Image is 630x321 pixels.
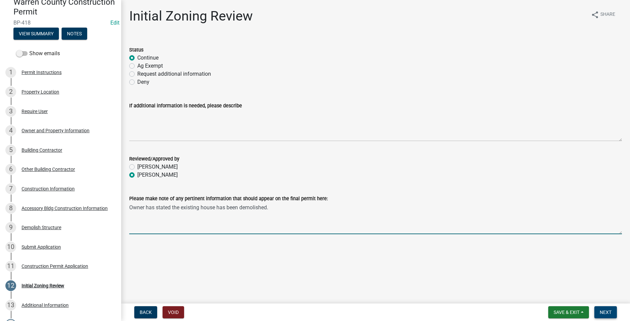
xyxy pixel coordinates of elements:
label: Reviewed/Approved by [129,157,179,162]
span: Share [600,11,615,19]
div: Additional Information [22,303,69,308]
wm-modal-confirm: Notes [62,31,87,37]
div: Initial Zoning Review [22,283,64,288]
div: Construction Information [22,186,75,191]
div: Require User [22,109,48,114]
div: Submit Application [22,245,61,249]
button: View Summary [13,28,59,40]
div: Owner and Property Information [22,128,90,133]
label: Show emails [16,49,60,58]
a: Edit [110,20,119,26]
div: 8 [5,203,16,214]
div: 7 [5,183,16,194]
label: Ag Exempt [137,62,163,70]
div: 11 [5,261,16,272]
div: 4 [5,125,16,136]
div: Building Contractor [22,148,62,152]
div: 13 [5,300,16,311]
button: Void [163,306,184,318]
button: Next [594,306,617,318]
span: Back [140,310,152,315]
button: Back [134,306,157,318]
label: Continue [137,54,159,62]
div: Permit Instructions [22,70,62,75]
div: 5 [5,145,16,155]
label: [PERSON_NAME] [137,163,178,171]
i: share [591,11,599,19]
button: Save & Exit [548,306,589,318]
button: Notes [62,28,87,40]
label: Please make note of any pertinent information that should appear on the final permit here: [129,197,328,201]
span: Save & Exit [554,310,580,315]
div: Accessory Bldg Construction Information [22,206,108,211]
label: Status [129,48,143,52]
div: Property Location [22,90,59,94]
div: 3 [5,106,16,117]
div: 6 [5,164,16,175]
label: Request additional information [137,70,211,78]
wm-modal-confirm: Edit Application Number [110,20,119,26]
h1: Initial Zoning Review [129,8,253,24]
div: 10 [5,242,16,252]
label: Deny [137,78,149,86]
span: BP-418 [13,20,108,26]
label: If additional information is needed, please describe [129,104,242,108]
span: Next [600,310,611,315]
div: 9 [5,222,16,233]
div: Construction Permit Application [22,264,88,269]
wm-modal-confirm: Summary [13,31,59,37]
div: 2 [5,86,16,97]
label: [PERSON_NAME] [137,171,178,179]
button: shareShare [586,8,621,21]
div: Demolish Structure [22,225,61,230]
div: 1 [5,67,16,78]
div: Other Building Contractor [22,167,75,172]
div: 12 [5,280,16,291]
